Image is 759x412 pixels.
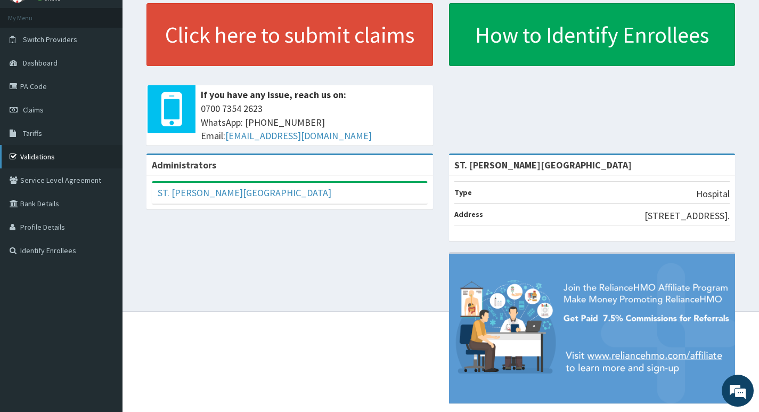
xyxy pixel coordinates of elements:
[23,105,44,115] span: Claims
[146,3,433,66] a: Click here to submit claims
[644,209,730,223] p: [STREET_ADDRESS].
[449,254,736,403] img: provider-team-banner.png
[152,159,216,171] b: Administrators
[201,88,346,101] b: If you have any issue, reach us on:
[454,209,483,219] b: Address
[225,130,372,142] a: [EMAIL_ADDRESS][DOMAIN_NAME]
[201,102,428,143] span: 0700 7354 2623 WhatsApp: [PHONE_NUMBER] Email:
[23,128,42,138] span: Tariffs
[454,159,632,171] strong: ST. [PERSON_NAME][GEOGRAPHIC_DATA]
[23,58,58,68] span: Dashboard
[449,3,736,66] a: How to Identify Enrollees
[696,187,730,201] p: Hospital
[23,35,77,44] span: Switch Providers
[158,187,331,199] a: ST. [PERSON_NAME][GEOGRAPHIC_DATA]
[454,188,472,197] b: Type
